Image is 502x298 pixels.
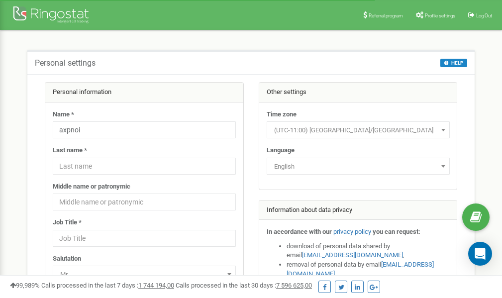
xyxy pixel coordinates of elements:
span: Calls processed in the last 30 days : [176,282,312,289]
span: (UTC-11:00) Pacific/Midway [267,121,450,138]
div: Other settings [259,83,457,102]
u: 7 596 625,00 [276,282,312,289]
li: removal of personal data by email , [287,260,450,279]
span: Mr. [53,266,236,283]
label: Last name * [53,146,87,155]
div: Open Intercom Messenger [468,242,492,266]
h5: Personal settings [35,59,96,68]
label: Name * [53,110,74,119]
li: download of personal data shared by email , [287,242,450,260]
span: Mr. [56,268,232,282]
span: English [270,160,446,174]
label: Time zone [267,110,297,119]
strong: you can request: [373,228,420,235]
span: 99,989% [10,282,40,289]
input: Job Title [53,230,236,247]
input: Name [53,121,236,138]
button: HELP [440,59,467,67]
u: 1 744 194,00 [138,282,174,289]
label: Job Title * [53,218,82,227]
a: privacy policy [333,228,371,235]
label: Language [267,146,295,155]
span: (UTC-11:00) Pacific/Midway [270,123,446,137]
label: Salutation [53,254,81,264]
span: Referral program [369,13,403,18]
input: Last name [53,158,236,175]
div: Personal information [45,83,243,102]
span: English [267,158,450,175]
div: Information about data privacy [259,200,457,220]
strong: In accordance with our [267,228,332,235]
span: Calls processed in the last 7 days : [41,282,174,289]
span: Profile settings [425,13,455,18]
label: Middle name or patronymic [53,182,130,192]
a: [EMAIL_ADDRESS][DOMAIN_NAME] [302,251,403,259]
input: Middle name or patronymic [53,194,236,210]
span: Log Out [476,13,492,18]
